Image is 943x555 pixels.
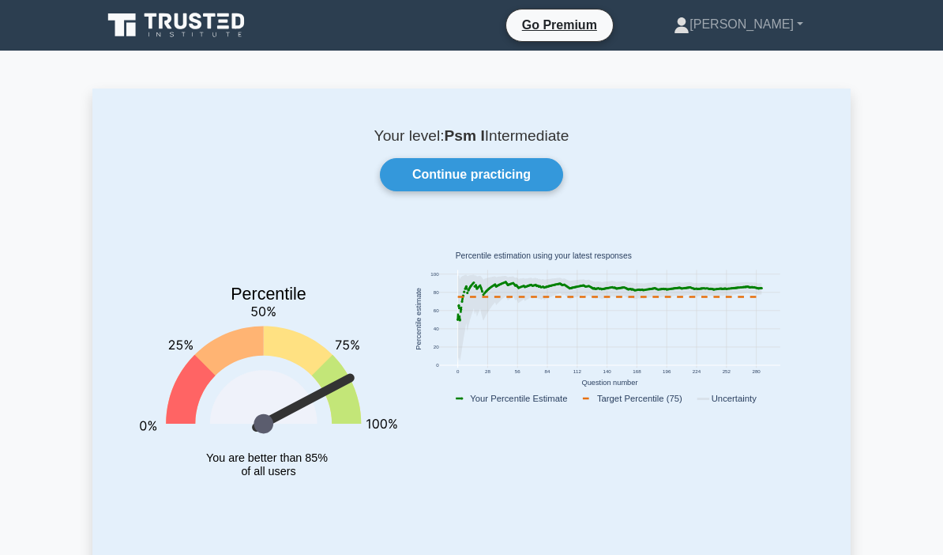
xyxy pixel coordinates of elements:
[430,271,439,277] text: 100
[573,368,582,374] text: 112
[515,368,520,374] text: 56
[445,127,485,144] b: Psm I
[663,368,671,374] text: 196
[456,252,632,261] text: Percentile estimation using your latest responses
[380,158,563,191] a: Continue practicing
[231,285,306,304] text: Percentile
[434,326,439,331] text: 40
[456,368,460,374] text: 0
[415,288,423,350] text: Percentile estimate
[752,368,761,374] text: 280
[206,451,328,464] tspan: You are better than 85%
[434,289,439,295] text: 80
[603,368,611,374] text: 140
[485,368,490,374] text: 28
[241,466,295,478] tspan: of all users
[633,368,641,374] text: 168
[636,9,841,40] a: [PERSON_NAME]
[434,345,439,350] text: 20
[582,379,638,387] text: Question number
[723,368,731,374] text: 252
[434,308,439,313] text: 60
[693,368,701,374] text: 224
[436,363,439,368] text: 0
[130,126,813,145] p: Your level: Intermediate
[545,368,550,374] text: 84
[513,15,607,35] a: Go Premium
